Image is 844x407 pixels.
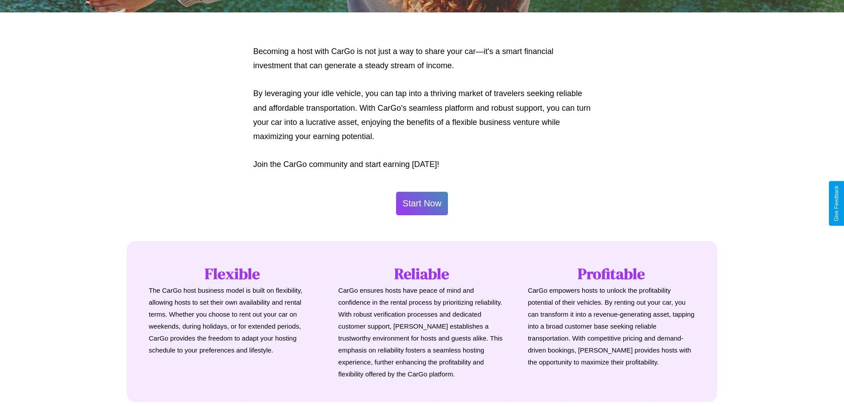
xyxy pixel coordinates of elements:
p: Join the CarGo community and start earning [DATE]! [253,157,591,171]
p: By leveraging your idle vehicle, you can tap into a thriving market of travelers seeking reliable... [253,86,591,144]
h1: Reliable [338,263,506,284]
p: CarGo empowers hosts to unlock the profitability potential of their vehicles. By renting out your... [528,284,695,368]
h1: Flexible [149,263,316,284]
p: Becoming a host with CarGo is not just a way to share your car—it's a smart financial investment ... [253,44,591,73]
div: Give Feedback [833,186,840,221]
h1: Profitable [528,263,695,284]
button: Start Now [396,192,448,215]
p: The CarGo host business model is built on flexibility, allowing hosts to set their own availabili... [149,284,316,356]
p: CarGo ensures hosts have peace of mind and confidence in the rental process by prioritizing relia... [338,284,506,380]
